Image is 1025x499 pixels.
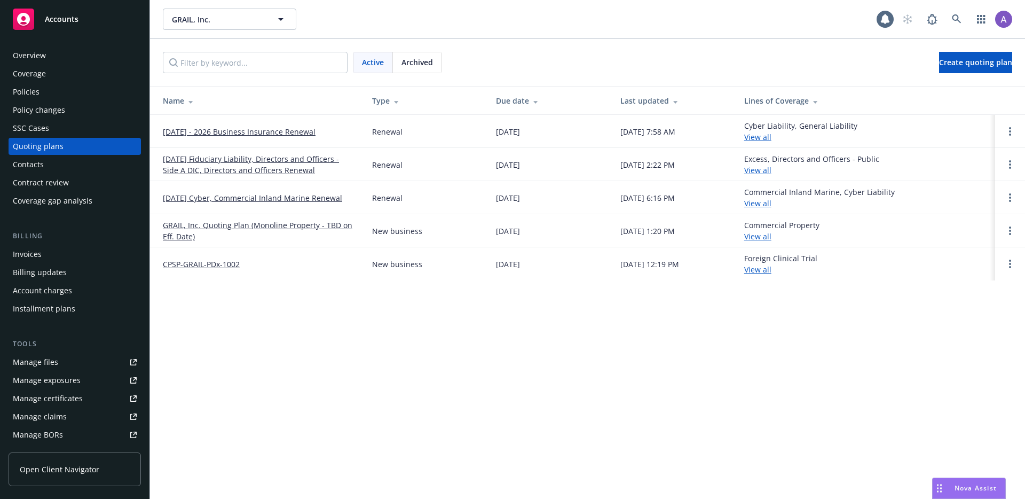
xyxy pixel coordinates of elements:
a: Manage exposures [9,372,141,389]
a: Policy changes [9,102,141,119]
span: Active [362,57,384,68]
a: Invoices [9,246,141,263]
button: Nova Assist [932,478,1006,499]
div: SSC Cases [13,120,49,137]
div: Manage BORs [13,426,63,443]
a: Coverage [9,65,141,82]
a: GRAIL, Inc. Quoting Plan (Monoline Property - TBD on Eff. Date) [163,220,355,242]
a: [DATE] Cyber, Commercial Inland Marine Renewal [163,192,342,204]
div: [DATE] 1:20 PM [620,225,675,237]
a: Policies [9,83,141,100]
a: Coverage gap analysis [9,192,141,209]
div: Name [163,95,355,106]
a: Overview [9,47,141,64]
span: Archived [401,57,433,68]
a: Open options [1004,125,1016,138]
a: Create quoting plan [939,52,1012,73]
a: Accounts [9,4,141,34]
div: Billing updates [13,264,67,281]
a: View all [744,132,771,142]
a: SSC Cases [9,120,141,137]
a: Open options [1004,191,1016,204]
a: Account charges [9,282,141,299]
div: Billing [9,231,141,241]
div: Coverage [13,65,46,82]
div: [DATE] [496,126,520,137]
a: View all [744,231,771,241]
a: Quoting plans [9,138,141,155]
div: Foreign Clinical Trial [744,253,817,275]
a: Contract review [9,174,141,191]
div: Quoting plans [13,138,64,155]
div: Contacts [13,156,44,173]
div: Renewal [372,159,403,170]
a: [DATE] - 2026 Business Insurance Renewal [163,126,316,137]
div: Commercial Inland Marine, Cyber Liability [744,186,895,209]
span: Open Client Navigator [20,464,99,475]
span: Nova Assist [955,484,997,493]
a: Contacts [9,156,141,173]
div: Type [372,95,479,106]
div: Coverage gap analysis [13,192,92,209]
div: Tools [9,339,141,349]
div: Commercial Property [744,220,819,242]
div: [DATE] [496,192,520,204]
a: View all [744,165,771,175]
button: GRAIL, Inc. [163,9,296,30]
div: Renewal [372,126,403,137]
a: Billing updates [9,264,141,281]
div: Policy changes [13,102,65,119]
img: photo [995,11,1012,28]
a: Switch app [971,9,992,30]
a: Open options [1004,158,1016,171]
div: Last updated [620,95,727,106]
a: [DATE] Fiduciary Liability, Directors and Officers - Side A DIC, Directors and Officers Renewal [163,153,355,176]
div: Renewal [372,192,403,204]
div: Overview [13,47,46,64]
a: Open options [1004,258,1016,270]
div: Lines of Coverage [744,95,987,106]
a: Report a Bug [921,9,943,30]
div: Manage exposures [13,372,81,389]
input: Filter by keyword... [163,52,348,73]
div: Cyber Liability, General Liability [744,120,857,143]
div: Policies [13,83,40,100]
a: Installment plans [9,300,141,317]
div: Excess, Directors and Officers - Public [744,153,879,176]
div: [DATE] 6:16 PM [620,192,675,204]
a: Open options [1004,224,1016,237]
a: CPSP-GRAIL-PDx-1002 [163,259,240,270]
div: [DATE] [496,225,520,237]
div: Due date [496,95,603,106]
div: New business [372,225,422,237]
div: Manage claims [13,408,67,425]
a: Manage BORs [9,426,141,443]
div: Manage certificates [13,390,83,407]
a: Start snowing [897,9,918,30]
div: [DATE] [496,159,520,170]
div: Account charges [13,282,72,299]
span: GRAIL, Inc. [172,14,264,25]
div: Installment plans [13,300,75,317]
div: Invoices [13,246,42,263]
div: Drag to move [933,478,946,498]
span: Accounts [45,15,78,24]
div: [DATE] [496,259,520,270]
a: Search [946,9,967,30]
a: Manage certificates [9,390,141,407]
a: Manage files [9,354,141,371]
div: Manage files [13,354,58,371]
a: View all [744,198,771,208]
div: Contract review [13,174,69,191]
div: New business [372,259,422,270]
div: [DATE] 7:58 AM [620,126,675,137]
div: [DATE] 2:22 PM [620,159,675,170]
span: Create quoting plan [939,57,1012,67]
a: View all [744,264,771,275]
div: [DATE] 12:19 PM [620,259,679,270]
a: Manage claims [9,408,141,425]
